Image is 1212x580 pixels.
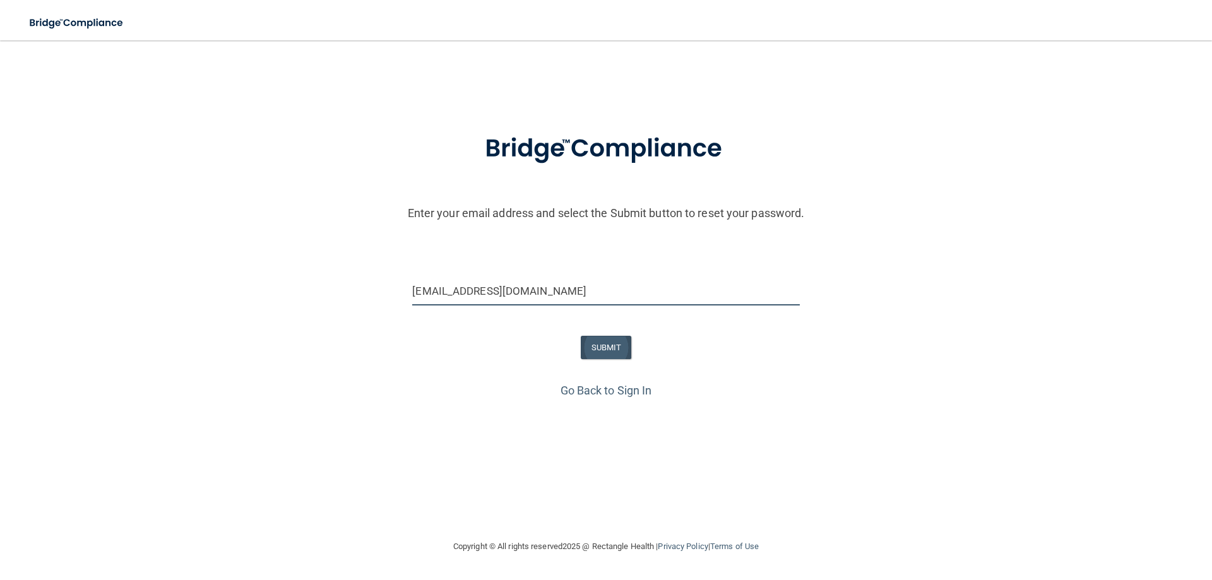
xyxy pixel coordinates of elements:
button: SUBMIT [581,336,632,359]
a: Privacy Policy [658,542,708,551]
img: bridge_compliance_login_screen.278c3ca4.svg [19,10,135,36]
div: Copyright © All rights reserved 2025 @ Rectangle Health | | [376,526,836,567]
a: Terms of Use [710,542,759,551]
input: Email [412,277,799,305]
a: Go Back to Sign In [561,384,652,397]
img: bridge_compliance_login_screen.278c3ca4.svg [459,116,753,182]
